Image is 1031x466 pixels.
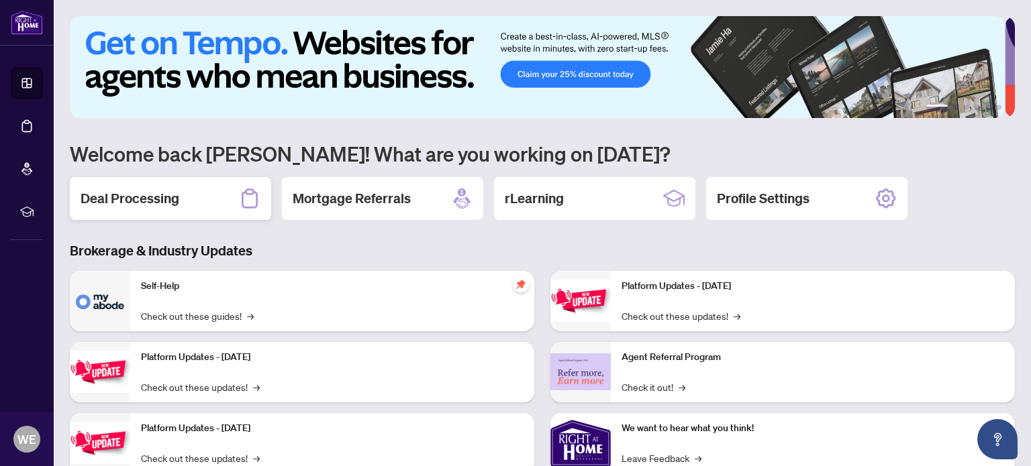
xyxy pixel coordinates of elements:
img: Platform Updates - June 23, 2025 [550,280,611,322]
a: Check out these updates!→ [141,451,260,465]
span: → [253,451,260,465]
p: We want to hear what you think! [622,421,1004,436]
a: Check it out!→ [622,380,685,394]
p: Agent Referral Program [622,350,1004,365]
span: → [695,451,701,465]
p: Platform Updates - [DATE] [141,350,524,365]
button: 2 [953,105,959,110]
p: Platform Updates - [DATE] [622,279,1004,294]
button: Open asap [977,419,1018,459]
h2: rLearning [505,189,564,208]
h2: Profile Settings [717,189,809,208]
button: 4 [975,105,980,110]
button: 1 [926,105,948,110]
span: → [253,380,260,394]
img: Slide 0 [70,16,1005,118]
a: Check out these updates!→ [622,308,740,323]
a: Check out these updates!→ [141,380,260,394]
img: Platform Updates - September 16, 2025 [70,351,130,393]
img: Self-Help [70,271,130,331]
img: Agent Referral Program [550,353,611,390]
p: Platform Updates - [DATE] [141,421,524,436]
h3: Brokerage & Industry Updates [70,241,1015,260]
a: Leave Feedback→ [622,451,701,465]
p: Self-Help [141,279,524,294]
button: 5 [985,105,991,110]
img: logo [11,10,43,35]
a: Check out these guides!→ [141,308,254,323]
span: WE [17,430,36,449]
button: 3 [964,105,969,110]
img: Platform Updates - July 21, 2025 [70,422,130,464]
span: → [734,308,740,323]
h1: Welcome back [PERSON_NAME]! What are you working on [DATE]? [70,141,1015,166]
h2: Deal Processing [81,189,179,208]
button: 6 [996,105,1001,110]
span: → [247,308,254,323]
span: → [679,380,685,394]
span: pushpin [513,276,529,292]
h2: Mortgage Referrals [293,189,411,208]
